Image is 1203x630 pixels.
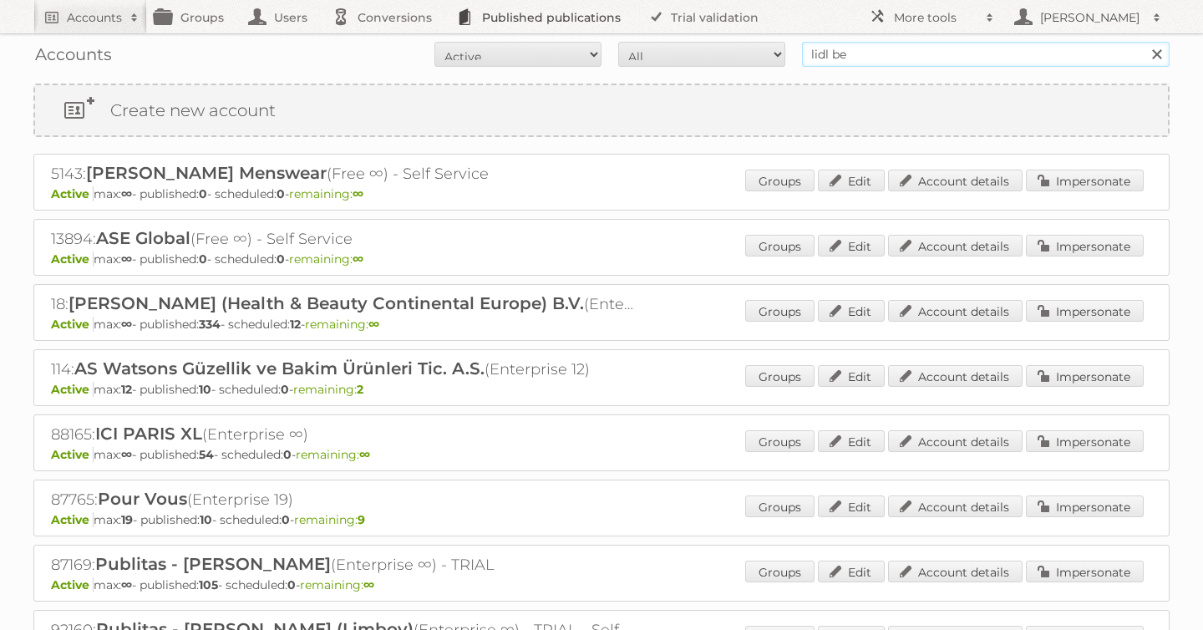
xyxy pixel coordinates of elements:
[294,512,365,527] span: remaining:
[199,447,214,462] strong: 54
[1026,300,1144,322] a: Impersonate
[353,251,363,267] strong: ∞
[51,577,1152,592] p: max: - published: - scheduled: -
[296,447,370,462] span: remaining:
[98,489,187,509] span: Pour Vous
[818,365,885,387] a: Edit
[283,447,292,462] strong: 0
[51,489,636,511] h2: 87765: (Enterprise 19)
[818,561,885,582] a: Edit
[281,382,289,397] strong: 0
[289,251,363,267] span: remaining:
[894,9,977,26] h2: More tools
[358,512,365,527] strong: 9
[121,317,132,332] strong: ∞
[69,293,584,313] span: [PERSON_NAME] (Health & Beauty Continental Europe) B.V.
[51,358,636,380] h2: 114: (Enterprise 12)
[199,186,207,201] strong: 0
[199,577,218,592] strong: 105
[51,382,94,397] span: Active
[888,430,1023,452] a: Account details
[51,251,1152,267] p: max: - published: - scheduled: -
[51,186,1152,201] p: max: - published: - scheduled: -
[95,424,202,444] span: ICI PARIS XL
[287,577,296,592] strong: 0
[745,561,815,582] a: Groups
[51,447,1152,462] p: max: - published: - scheduled: -
[51,163,636,185] h2: 5143: (Free ∞) - Self Service
[888,170,1023,191] a: Account details
[818,170,885,191] a: Edit
[888,365,1023,387] a: Account details
[282,512,290,527] strong: 0
[51,447,94,462] span: Active
[121,512,133,527] strong: 19
[289,186,363,201] span: remaining:
[300,577,374,592] span: remaining:
[121,447,132,462] strong: ∞
[1026,561,1144,582] a: Impersonate
[51,512,94,527] span: Active
[363,577,374,592] strong: ∞
[86,163,327,183] span: [PERSON_NAME] Menswear
[51,577,94,592] span: Active
[51,554,636,576] h2: 87169: (Enterprise ∞) - TRIAL
[1026,170,1144,191] a: Impersonate
[305,317,379,332] span: remaining:
[51,251,94,267] span: Active
[277,186,285,201] strong: 0
[51,382,1152,397] p: max: - published: - scheduled: -
[357,382,363,397] strong: 2
[51,317,94,332] span: Active
[1026,495,1144,517] a: Impersonate
[199,251,207,267] strong: 0
[35,85,1168,135] a: Create new account
[888,300,1023,322] a: Account details
[1036,9,1145,26] h2: [PERSON_NAME]
[745,235,815,257] a: Groups
[51,512,1152,527] p: max: - published: - scheduled: -
[368,317,379,332] strong: ∞
[121,251,132,267] strong: ∞
[745,430,815,452] a: Groups
[1026,430,1144,452] a: Impersonate
[95,554,331,574] span: Publitas - [PERSON_NAME]
[121,577,132,592] strong: ∞
[200,512,212,527] strong: 10
[121,382,132,397] strong: 12
[818,300,885,322] a: Edit
[96,228,190,248] span: ASE Global
[888,561,1023,582] a: Account details
[359,447,370,462] strong: ∞
[199,317,221,332] strong: 334
[1026,235,1144,257] a: Impersonate
[51,424,636,445] h2: 88165: (Enterprise ∞)
[51,186,94,201] span: Active
[51,293,636,315] h2: 18: (Enterprise ∞)
[745,365,815,387] a: Groups
[888,235,1023,257] a: Account details
[745,170,815,191] a: Groups
[818,495,885,517] a: Edit
[745,495,815,517] a: Groups
[293,382,363,397] span: remaining:
[818,235,885,257] a: Edit
[74,358,485,379] span: AS Watsons Güzellik ve Bakim Ürünleri Tic. A.S.
[353,186,363,201] strong: ∞
[51,317,1152,332] p: max: - published: - scheduled: -
[277,251,285,267] strong: 0
[67,9,122,26] h2: Accounts
[1026,365,1144,387] a: Impersonate
[51,228,636,250] h2: 13894: (Free ∞) - Self Service
[290,317,301,332] strong: 12
[745,300,815,322] a: Groups
[199,382,211,397] strong: 10
[818,430,885,452] a: Edit
[888,495,1023,517] a: Account details
[121,186,132,201] strong: ∞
